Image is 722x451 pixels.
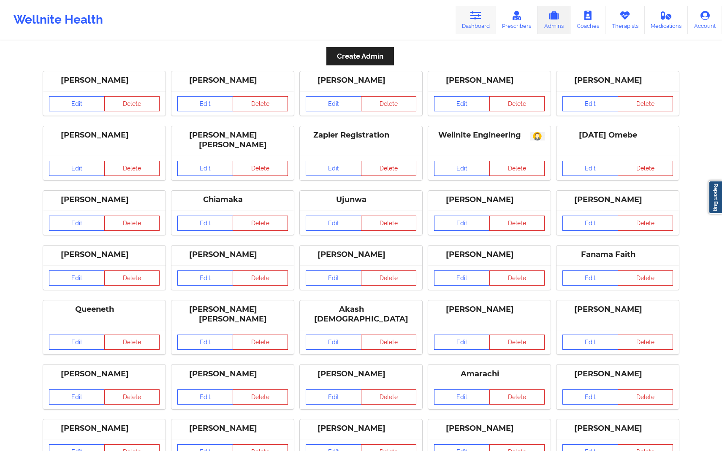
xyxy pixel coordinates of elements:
[306,76,416,85] div: [PERSON_NAME]
[49,96,105,111] a: Edit
[434,424,545,433] div: [PERSON_NAME]
[434,161,490,176] a: Edit
[618,335,673,350] button: Delete
[306,250,416,259] div: [PERSON_NAME]
[434,305,545,314] div: [PERSON_NAME]
[434,96,490,111] a: Edit
[177,424,288,433] div: [PERSON_NAME]
[306,369,416,379] div: [PERSON_NAME]
[562,335,618,350] a: Edit
[618,270,673,286] button: Delete
[456,6,496,34] a: Dashboard
[562,216,618,231] a: Edit
[49,130,160,140] div: [PERSON_NAME]
[562,305,673,314] div: [PERSON_NAME]
[562,270,618,286] a: Edit
[306,424,416,433] div: [PERSON_NAME]
[306,96,361,111] a: Edit
[489,335,545,350] button: Delete
[177,161,233,176] a: Edit
[562,96,618,111] a: Edit
[434,195,545,205] div: [PERSON_NAME]
[434,130,545,140] div: Wellnite Engineering
[434,250,545,259] div: [PERSON_NAME]
[233,389,288,405] button: Delete
[361,216,417,231] button: Delete
[306,195,416,205] div: Ujunwa
[104,389,160,405] button: Delete
[496,6,538,34] a: Prescribers
[306,161,361,176] a: Edit
[177,216,233,231] a: Edit
[306,335,361,350] a: Edit
[177,270,233,286] a: Edit
[361,270,417,286] button: Delete
[434,270,490,286] a: Edit
[537,6,570,34] a: Admins
[562,161,618,176] a: Edit
[177,96,233,111] a: Edit
[688,6,722,34] a: Account
[645,6,688,34] a: Medications
[177,389,233,405] a: Edit
[177,369,288,379] div: [PERSON_NAME]
[49,424,160,433] div: [PERSON_NAME]
[177,195,288,205] div: Chiamaka
[177,76,288,85] div: [PERSON_NAME]
[570,6,605,34] a: Coaches
[49,76,160,85] div: [PERSON_NAME]
[233,335,288,350] button: Delete
[618,216,673,231] button: Delete
[306,270,361,286] a: Edit
[562,369,673,379] div: [PERSON_NAME]
[361,389,417,405] button: Delete
[434,369,545,379] div: Amarachi
[489,270,545,286] button: Delete
[233,270,288,286] button: Delete
[177,335,233,350] a: Edit
[104,270,160,286] button: Delete
[618,389,673,405] button: Delete
[562,389,618,405] a: Edit
[489,389,545,405] button: Delete
[177,305,288,324] div: [PERSON_NAME] [PERSON_NAME]
[361,161,417,176] button: Delete
[489,161,545,176] button: Delete
[618,96,673,111] button: Delete
[306,305,416,324] div: Akash [DEMOGRAPHIC_DATA]
[49,161,105,176] a: Edit
[177,250,288,259] div: [PERSON_NAME]
[434,389,490,405] a: Edit
[562,76,673,85] div: [PERSON_NAME]
[562,195,673,205] div: [PERSON_NAME]
[49,335,105,350] a: Edit
[233,216,288,231] button: Delete
[233,96,288,111] button: Delete
[104,335,160,350] button: Delete
[618,161,673,176] button: Delete
[49,195,160,205] div: [PERSON_NAME]
[489,216,545,231] button: Delete
[306,389,361,405] a: Edit
[306,216,361,231] a: Edit
[562,250,673,259] div: Fanama Faith
[434,216,490,231] a: Edit
[434,335,490,350] a: Edit
[49,305,160,314] div: Queeneth
[708,181,722,214] a: Report Bug
[104,161,160,176] button: Delete
[104,216,160,231] button: Delete
[562,424,673,433] div: [PERSON_NAME]
[489,96,545,111] button: Delete
[562,130,673,140] div: [DATE] Omebe
[177,130,288,150] div: [PERSON_NAME] [PERSON_NAME]
[49,216,105,231] a: Edit
[361,335,417,350] button: Delete
[233,161,288,176] button: Delete
[306,130,416,140] div: Zapier Registration
[605,6,645,34] a: Therapists
[49,369,160,379] div: [PERSON_NAME]
[104,96,160,111] button: Delete
[49,250,160,259] div: [PERSON_NAME]
[49,270,105,286] a: Edit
